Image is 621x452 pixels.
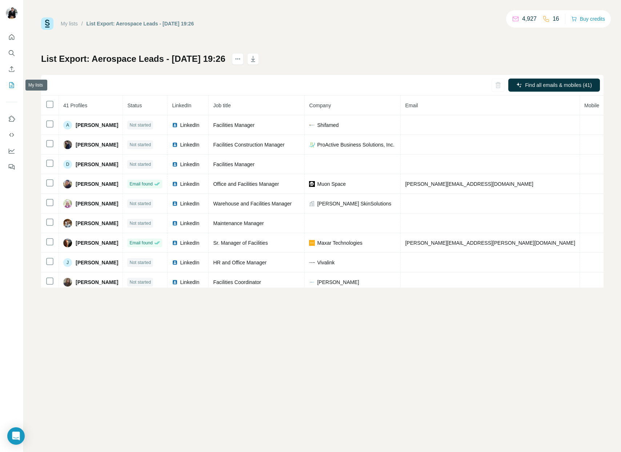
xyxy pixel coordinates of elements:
[309,262,315,263] img: company-logo
[63,103,87,108] span: 41 Profiles
[180,141,199,148] span: LinkedIn
[129,259,151,266] span: Not started
[81,20,83,27] li: /
[180,279,199,286] span: LinkedIn
[525,81,592,89] span: Find all emails & mobiles (41)
[76,180,118,188] span: [PERSON_NAME]
[309,142,315,148] img: company-logo
[76,259,118,266] span: [PERSON_NAME]
[180,121,199,129] span: LinkedIn
[180,161,199,168] span: LinkedIn
[87,20,194,27] div: List Export: Aerospace Leads - [DATE] 19:26
[172,240,178,246] img: LinkedIn logo
[129,220,151,227] span: Not started
[6,47,17,60] button: Search
[6,128,17,141] button: Use Surfe API
[584,103,599,108] span: Mobile
[6,63,17,76] button: Enrich CSV
[129,161,151,168] span: Not started
[405,103,418,108] span: Email
[7,427,25,445] div: Open Intercom Messenger
[232,53,244,65] button: actions
[213,122,255,128] span: Facilities Manager
[213,161,255,167] span: Facilities Manager
[180,239,199,247] span: LinkedIn
[213,201,292,207] span: Warehouse and Facilities Manager
[63,180,72,188] img: Avatar
[172,122,178,128] img: LinkedIn logo
[213,260,267,265] span: HR and Office Manager
[180,259,199,266] span: LinkedIn
[317,239,362,247] span: Maxar Technologies
[129,279,151,285] span: Not started
[76,279,118,286] span: [PERSON_NAME]
[317,279,359,286] span: [PERSON_NAME]
[63,219,72,228] img: Avatar
[129,200,151,207] span: Not started
[213,279,261,285] span: Facilities Coordinator
[213,142,284,148] span: Facilities Construction Manager
[172,201,178,207] img: LinkedIn logo
[571,14,605,24] button: Buy credits
[6,7,17,19] img: Avatar
[63,160,72,169] div: D
[213,220,264,226] span: Maintenance Manager
[129,141,151,148] span: Not started
[127,103,142,108] span: Status
[63,121,72,129] div: A
[63,140,72,149] img: Avatar
[41,53,225,65] h1: List Export: Aerospace Leads - [DATE] 19:26
[508,79,600,92] button: Find all emails & mobiles (41)
[129,240,152,246] span: Email found
[63,239,72,247] img: Avatar
[76,239,118,247] span: [PERSON_NAME]
[172,181,178,187] img: LinkedIn logo
[129,122,151,128] span: Not started
[6,112,17,125] button: Use Surfe on LinkedIn
[172,279,178,285] img: LinkedIn logo
[213,103,231,108] span: Job title
[317,180,346,188] span: Muon Space
[213,181,279,187] span: Office and Facilities Manager
[76,121,118,129] span: [PERSON_NAME]
[405,240,575,246] span: [PERSON_NAME][EMAIL_ADDRESS][PERSON_NAME][DOMAIN_NAME]
[6,144,17,157] button: Dashboard
[172,161,178,167] img: LinkedIn logo
[522,15,537,23] p: 4,927
[317,141,394,148] span: ProActive Business Solutions, Inc.
[76,220,118,227] span: [PERSON_NAME]
[76,161,118,168] span: [PERSON_NAME]
[63,258,72,267] div: J
[129,181,152,187] span: Email found
[309,240,315,246] img: company-logo
[6,31,17,44] button: Quick start
[309,122,315,128] img: company-logo
[41,17,53,30] img: Surfe Logo
[172,260,178,265] img: LinkedIn logo
[76,200,118,207] span: [PERSON_NAME]
[405,181,533,187] span: [PERSON_NAME][EMAIL_ADDRESS][DOMAIN_NAME]
[61,21,78,27] a: My lists
[180,200,199,207] span: LinkedIn
[63,199,72,208] img: Avatar
[76,141,118,148] span: [PERSON_NAME]
[6,79,17,92] button: My lists
[309,279,315,285] img: company-logo
[63,278,72,287] img: Avatar
[309,103,331,108] span: Company
[213,240,268,246] span: Sr. Manager of Facilities
[6,160,17,173] button: Feedback
[172,142,178,148] img: LinkedIn logo
[309,181,315,187] img: company-logo
[172,103,191,108] span: LinkedIn
[180,180,199,188] span: LinkedIn
[180,220,199,227] span: LinkedIn
[317,121,338,129] span: Shifamed
[553,15,559,23] p: 16
[172,220,178,226] img: LinkedIn logo
[317,200,391,207] span: [PERSON_NAME] SkinSolutions
[317,259,334,266] span: Vivalink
